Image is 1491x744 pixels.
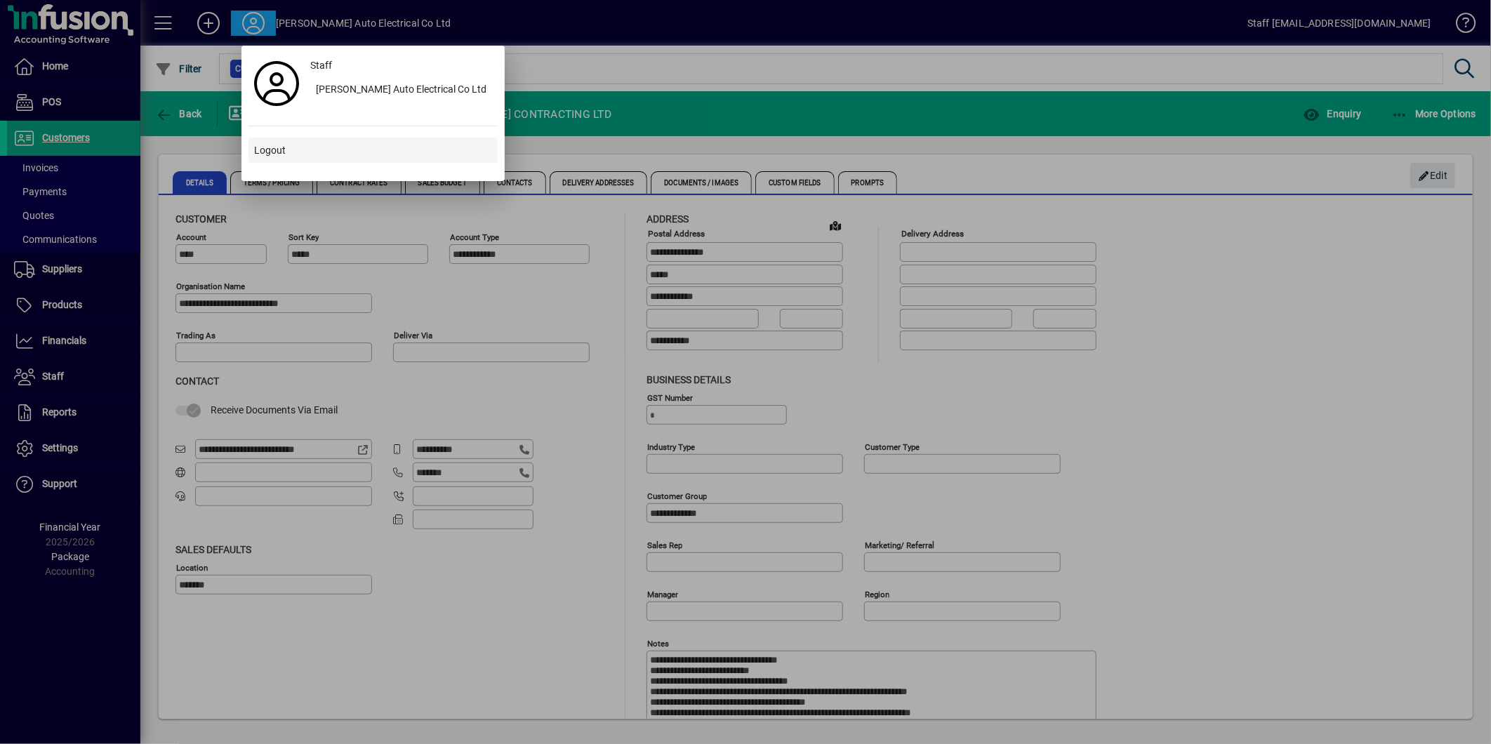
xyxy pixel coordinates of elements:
a: Staff [305,53,498,78]
button: Logout [249,138,498,163]
span: Staff [310,58,332,73]
span: Logout [254,143,286,158]
a: Profile [249,71,305,96]
button: [PERSON_NAME] Auto Electrical Co Ltd [305,78,498,103]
